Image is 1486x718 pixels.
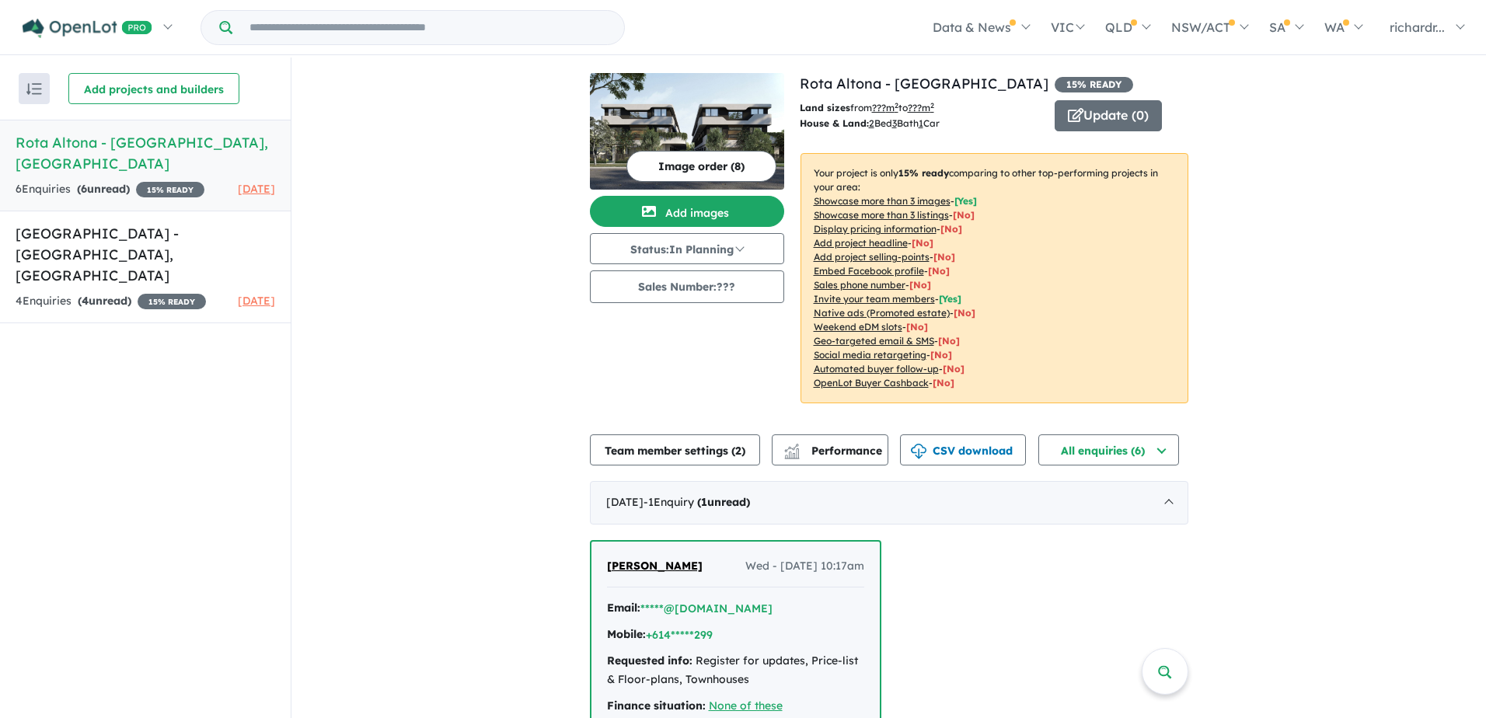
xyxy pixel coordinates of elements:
[77,182,130,196] strong: ( unread)
[912,237,933,249] span: [ No ]
[1055,77,1133,92] span: 15 % READY
[607,601,640,615] strong: Email:
[814,237,908,249] u: Add project headline
[78,294,131,308] strong: ( unread)
[814,209,949,221] u: Showcase more than 3 listings
[869,117,874,129] u: 2
[16,180,204,199] div: 6 Enquir ies
[607,627,646,641] strong: Mobile:
[933,377,954,389] span: [No]
[800,75,1048,92] a: Rota Altona - [GEOGRAPHIC_DATA]
[701,495,707,509] span: 1
[238,294,275,308] span: [DATE]
[590,196,784,227] button: Add images
[697,495,750,509] strong: ( unread)
[784,448,800,458] img: bar-chart.svg
[1390,19,1445,35] span: richardr...
[814,307,950,319] u: Native ads (Promoted estate)
[590,233,784,264] button: Status:In Planning
[911,444,926,459] img: download icon
[607,652,864,689] div: Register for updates, Price-list & Floor-plans, Townhouses
[16,223,275,286] h5: [GEOGRAPHIC_DATA] - [GEOGRAPHIC_DATA] , [GEOGRAPHIC_DATA]
[590,434,760,465] button: Team member settings (2)
[607,654,692,667] strong: Requested info:
[938,335,960,347] span: [No]
[800,100,1043,116] p: from
[814,377,929,389] u: OpenLot Buyer Cashback
[954,195,977,207] span: [ Yes ]
[136,182,204,197] span: 15 % READY
[872,102,898,113] u: ??? m
[26,83,42,95] img: sort.svg
[607,559,703,573] span: [PERSON_NAME]
[814,265,924,277] u: Embed Facebook profile
[745,557,864,576] span: Wed - [DATE] 10:17am
[81,182,87,196] span: 6
[814,321,902,333] u: Weekend eDM slots
[787,444,882,458] span: Performance
[943,363,965,375] span: [No]
[814,363,939,375] u: Automated buyer follow-up
[814,223,937,235] u: Display pricing information
[1038,434,1179,465] button: All enquiries (6)
[626,151,776,182] button: Image order (8)
[898,102,934,113] span: to
[23,19,152,38] img: Openlot PRO Logo White
[590,481,1188,525] div: [DATE]
[590,270,784,303] button: Sales Number:???
[784,444,798,452] img: line-chart.svg
[906,321,928,333] span: [No]
[892,117,897,129] u: 3
[607,557,703,576] a: [PERSON_NAME]
[895,101,898,110] sup: 2
[900,434,1026,465] button: CSV download
[644,495,750,509] span: - 1 Enquir y
[235,11,621,44] input: Try estate name, suburb, builder or developer
[930,101,934,110] sup: 2
[930,349,952,361] span: [No]
[954,307,975,319] span: [No]
[939,293,961,305] span: [ Yes ]
[607,699,706,713] strong: Finance situation:
[814,293,935,305] u: Invite your team members
[16,132,275,174] h5: Rota Altona - [GEOGRAPHIC_DATA] , [GEOGRAPHIC_DATA]
[82,294,89,308] span: 4
[801,153,1188,403] p: Your project is only comparing to other top-performing projects in your area: - - - - - - - - - -...
[814,335,934,347] u: Geo-targeted email & SMS
[928,265,950,277] span: [ No ]
[709,699,783,713] a: None of these
[933,251,955,263] span: [ No ]
[1055,100,1162,131] button: Update (0)
[800,102,850,113] b: Land sizes
[238,182,275,196] span: [DATE]
[68,73,239,104] button: Add projects and builders
[735,444,741,458] span: 2
[814,251,930,263] u: Add project selling-points
[898,167,949,179] b: 15 % ready
[138,294,206,309] span: 15 % READY
[919,117,923,129] u: 1
[800,117,869,129] b: House & Land:
[590,73,784,190] img: Rota Altona - Altona
[940,223,962,235] span: [ No ]
[814,279,905,291] u: Sales phone number
[814,195,951,207] u: Showcase more than 3 images
[953,209,975,221] span: [ No ]
[908,102,934,113] u: ???m
[16,292,206,311] div: 4 Enquir ies
[800,116,1043,131] p: Bed Bath Car
[772,434,888,465] button: Performance
[814,349,926,361] u: Social media retargeting
[909,279,931,291] span: [ No ]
